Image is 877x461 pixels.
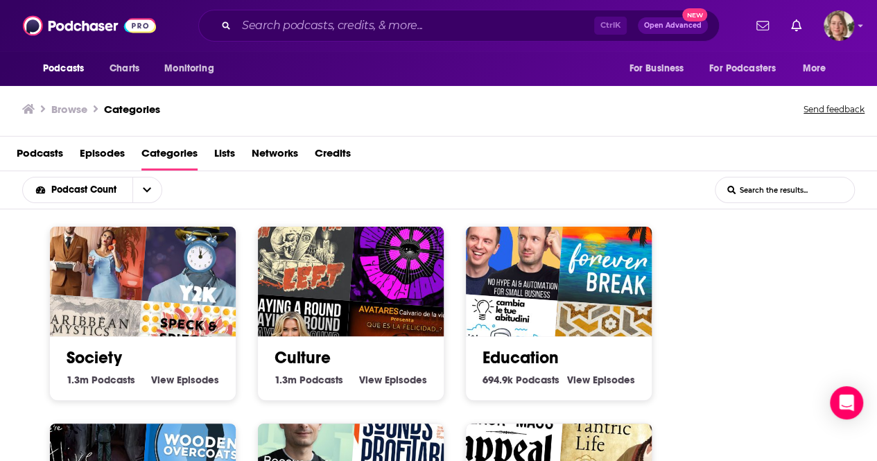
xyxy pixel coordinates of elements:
[51,103,87,116] h3: Browse
[638,17,708,34] button: Open AdvancedNew
[682,8,707,21] span: New
[92,374,135,386] span: Podcasts
[275,374,343,386] a: 1.3m Culture Podcasts
[299,374,343,386] span: Podcasts
[594,17,627,35] span: Ctrl K
[151,374,219,386] a: View Society Episodes
[275,374,297,386] span: 1.3m
[751,14,774,37] a: Show notifications dropdown
[709,59,776,78] span: For Podcasters
[141,142,198,171] a: Categories
[593,374,635,386] span: Episodes
[619,55,701,82] button: open menu
[785,14,807,37] a: Show notifications dropdown
[793,55,844,82] button: open menu
[141,189,261,308] img: Headlong: Surviving Y2K
[101,55,148,82] a: Charts
[803,59,826,78] span: More
[164,59,214,78] span: Monitoring
[830,386,863,419] div: Open Intercom Messenger
[446,182,566,301] img: Authority Hacker Podcast – AI & Automation for Small biz & Marketers
[700,55,796,82] button: open menu
[516,374,559,386] span: Podcasts
[17,142,63,171] a: Podcasts
[824,10,854,41] img: User Profile
[67,374,135,386] a: 1.3m Society Podcasts
[104,103,160,116] a: Categories
[557,189,677,308] img: Forever Break
[359,374,427,386] a: View Culture Episodes
[275,347,331,368] a: Culture
[385,374,427,386] span: Episodes
[23,12,156,39] img: Podchaser - Follow, Share and Rate Podcasts
[177,374,219,386] span: Episodes
[629,59,684,78] span: For Business
[155,55,232,82] button: open menu
[799,100,869,119] button: Send feedback
[315,142,351,171] a: Credits
[252,142,298,171] a: Networks
[824,10,854,41] button: Show profile menu
[110,59,139,78] span: Charts
[567,374,635,386] a: View Education Episodes
[644,22,702,29] span: Open Advanced
[67,374,89,386] span: 1.3m
[43,59,84,78] span: Podcasts
[236,15,594,37] input: Search podcasts, credits, & more...
[483,347,559,368] a: Education
[132,177,162,202] button: open menu
[33,55,102,82] button: open menu
[23,185,132,195] button: open menu
[567,374,590,386] span: View
[824,10,854,41] span: Logged in as AriFortierPr
[198,10,720,42] div: Search podcasts, credits, & more...
[483,374,513,386] span: 694.9k
[483,374,559,386] a: 694.9k Education Podcasts
[349,189,469,308] img: Duncan Trussell Family Hour
[214,142,235,171] a: Lists
[359,374,382,386] span: View
[67,347,122,368] a: Society
[151,374,174,386] span: View
[51,185,121,195] span: Podcast Count
[80,142,125,171] a: Episodes
[238,182,358,301] img: Last Podcast On The Left
[22,177,184,203] h2: Choose List sort
[31,182,150,301] img: Your Mom & Dad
